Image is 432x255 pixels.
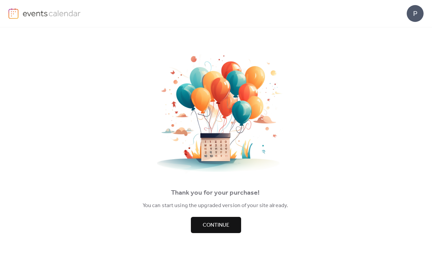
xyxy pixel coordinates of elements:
[203,221,229,229] span: Continue
[407,5,424,22] div: P
[23,8,81,18] img: logo-type
[10,202,421,210] div: You can start using the upgraded version of your site already.
[10,188,421,198] div: Thank you for your purchase!
[191,217,241,233] button: Continue
[8,8,19,19] img: logo
[149,54,284,173] img: thankyou.png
